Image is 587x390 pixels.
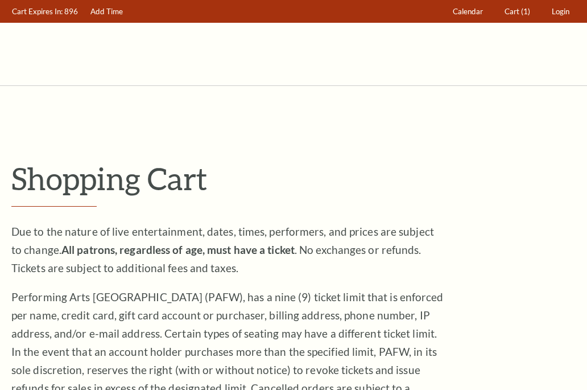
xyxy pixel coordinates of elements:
[61,243,295,256] strong: All patrons, regardless of age, must have a ticket
[12,7,63,16] span: Cart Expires In:
[64,7,78,16] span: 896
[505,7,519,16] span: Cart
[499,1,536,23] a: Cart (1)
[448,1,489,23] a: Calendar
[453,7,483,16] span: Calendar
[11,160,576,197] p: Shopping Cart
[521,7,530,16] span: (1)
[547,1,575,23] a: Login
[552,7,569,16] span: Login
[85,1,129,23] a: Add Time
[11,225,434,274] span: Due to the nature of live entertainment, dates, times, performers, and prices are subject to chan...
